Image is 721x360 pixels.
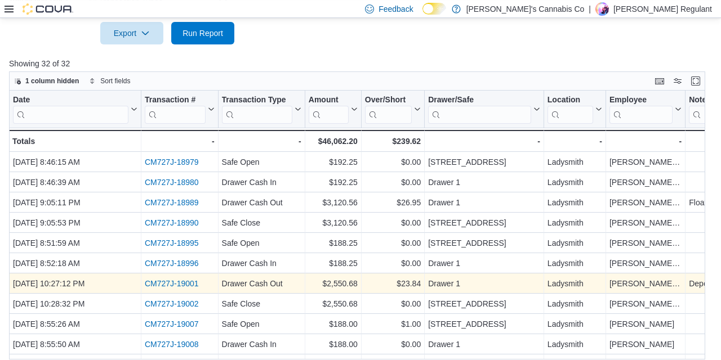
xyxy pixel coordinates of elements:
[548,216,602,229] div: Ladysmith
[609,175,682,189] div: [PERSON_NAME] Regulant
[222,196,301,209] div: Drawer Cash Out
[145,95,206,106] div: Transaction #
[548,134,602,148] div: -
[422,3,446,15] input: Dark Mode
[428,317,540,331] div: [STREET_ADDRESS]
[689,74,702,88] button: Enter fullscreen
[100,22,163,44] button: Export
[613,2,712,16] p: [PERSON_NAME] Regulant
[609,196,682,209] div: [PERSON_NAME] Regulant
[548,155,602,169] div: Ladysmith
[365,216,421,229] div: $0.00
[309,95,349,106] div: Amount
[13,236,137,250] div: [DATE] 8:51:59 AM
[428,134,540,148] div: -
[365,155,421,169] div: $0.00
[466,2,585,16] p: [PERSON_NAME]'s Cannabis Co
[365,95,421,124] button: Over/Short
[13,175,137,189] div: [DATE] 8:46:39 AM
[13,95,128,124] div: Date
[13,277,137,290] div: [DATE] 10:27:12 PM
[107,22,157,44] span: Export
[589,2,591,16] p: |
[671,74,684,88] button: Display options
[309,277,358,290] div: $2,550.68
[365,297,421,310] div: $0.00
[609,95,673,124] div: Employee
[145,340,199,349] a: CM727J-19008
[183,28,223,39] span: Run Report
[309,95,358,124] button: Amount
[609,134,682,148] div: -
[365,196,421,209] div: $26.95
[365,134,421,148] div: $239.62
[428,256,540,270] div: Drawer 1
[309,134,358,148] div: $46,062.20
[9,58,712,69] p: Showing 32 of 32
[428,155,540,169] div: [STREET_ADDRESS]
[145,299,199,308] a: CM727J-19002
[25,76,79,85] span: 1 column hidden
[13,256,137,270] div: [DATE] 8:52:18 AM
[609,277,682,290] div: [PERSON_NAME] Regulant
[379,3,413,15] span: Feedback
[222,95,292,106] div: Transaction Type
[309,256,358,270] div: $188.25
[222,175,301,189] div: Drawer Cash In
[309,196,358,209] div: $3,120.56
[609,155,682,169] div: [PERSON_NAME] Regulant
[365,236,421,250] div: $0.00
[145,319,199,328] a: CM727J-19007
[653,74,666,88] button: Keyboard shortcuts
[548,196,602,209] div: Ladysmith
[309,236,358,250] div: $188.25
[365,175,421,189] div: $0.00
[13,155,137,169] div: [DATE] 8:46:15 AM
[365,277,421,290] div: $23.84
[365,256,421,270] div: $0.00
[309,95,349,124] div: Amount
[548,297,602,310] div: Ladysmith
[428,95,531,106] div: Drawer/Safe
[145,198,199,207] a: CM727J-18989
[428,277,540,290] div: Drawer 1
[609,297,682,310] div: [PERSON_NAME] Regulant
[548,277,602,290] div: Ladysmith
[222,95,301,124] button: Transaction Type
[145,134,215,148] div: -
[365,317,421,331] div: $1.00
[428,196,540,209] div: Drawer 1
[222,337,301,351] div: Drawer Cash In
[365,95,412,106] div: Over/Short
[428,297,540,310] div: [STREET_ADDRESS]
[13,95,137,124] button: Date
[145,95,215,124] button: Transaction #
[548,256,602,270] div: Ladysmith
[309,337,358,351] div: $188.00
[145,259,199,268] a: CM727J-18996
[609,95,673,106] div: Employee
[222,216,301,229] div: Safe Close
[609,317,682,331] div: [PERSON_NAME]
[84,74,135,88] button: Sort fields
[13,196,137,209] div: [DATE] 9:05:11 PM
[309,216,358,229] div: $3,120.56
[548,317,602,331] div: Ladysmith
[222,317,301,331] div: Safe Open
[609,95,682,124] button: Employee
[13,297,137,310] div: [DATE] 10:28:32 PM
[222,256,301,270] div: Drawer Cash In
[548,337,602,351] div: Ladysmith
[609,236,682,250] div: [PERSON_NAME] Regulant
[12,134,137,148] div: Totals
[365,95,412,124] div: Over/Short
[309,175,358,189] div: $192.25
[222,95,292,124] div: Transaction Type
[595,2,609,16] div: Haley Regulant
[548,175,602,189] div: Ladysmith
[428,175,540,189] div: Drawer 1
[428,236,540,250] div: [STREET_ADDRESS]
[365,337,421,351] div: $0.00
[13,216,137,229] div: [DATE] 9:05:53 PM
